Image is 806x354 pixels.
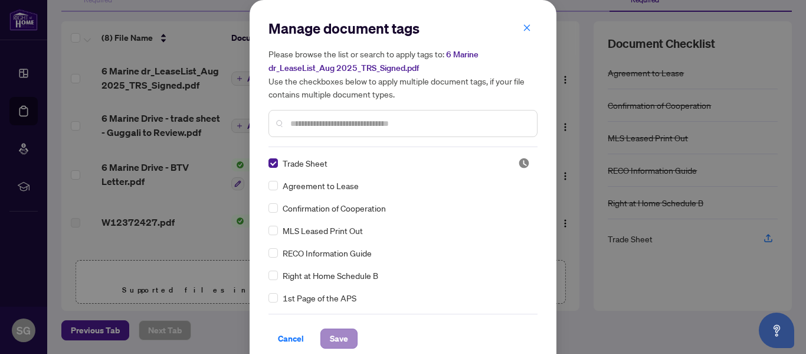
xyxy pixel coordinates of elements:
[518,157,530,169] span: Pending Review
[283,291,356,304] span: 1st Page of the APS
[330,329,348,348] span: Save
[759,313,794,348] button: Open asap
[518,157,530,169] img: status
[278,329,304,348] span: Cancel
[268,329,313,349] button: Cancel
[283,269,378,282] span: Right at Home Schedule B
[283,179,359,192] span: Agreement to Lease
[283,157,327,170] span: Trade Sheet
[523,24,531,32] span: close
[283,224,363,237] span: MLS Leased Print Out
[268,47,538,100] h5: Please browse the list or search to apply tags to: Use the checkboxes below to apply multiple doc...
[268,19,538,38] h2: Manage document tags
[283,246,372,259] span: RECO Information Guide
[320,329,358,349] button: Save
[283,202,386,215] span: Confirmation of Cooperation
